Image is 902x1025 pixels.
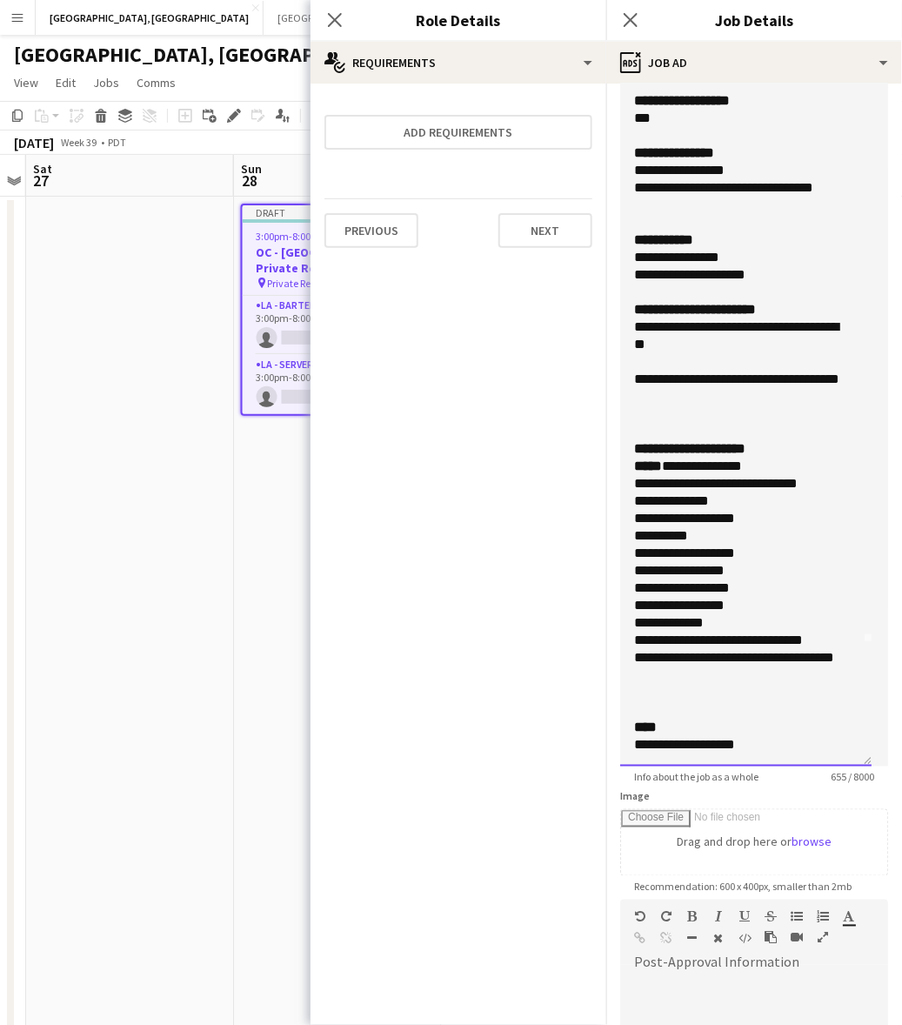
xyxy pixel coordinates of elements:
[660,910,672,924] button: Redo
[620,770,772,783] span: Info about the job as a whole
[324,115,592,150] button: Add requirements
[843,910,855,924] button: Text Color
[738,910,751,924] button: Underline
[620,880,865,893] span: Recommendation: 600 x 400px, smaller than 2mb
[7,71,45,94] a: View
[243,355,434,414] app-card-role: LA - Server0/13:00pm-8:00pm (5h)
[765,931,777,945] button: Paste as plain text
[264,1,444,35] button: [GEOGRAPHIC_DATA], [US_STATE]
[14,75,38,90] span: View
[712,910,725,924] button: Italic
[257,230,346,243] span: 3:00pm-8:00pm (5h)
[56,75,76,90] span: Edit
[108,136,126,149] div: PDT
[311,9,606,31] h3: Role Details
[130,71,183,94] a: Comms
[817,910,829,924] button: Ordered List
[49,71,83,94] a: Edit
[817,770,888,783] span: 655 / 8000
[36,1,264,35] button: [GEOGRAPHIC_DATA], [GEOGRAPHIC_DATA]
[14,42,412,68] h1: [GEOGRAPHIC_DATA], [GEOGRAPHIC_DATA]
[30,171,52,191] span: 27
[241,204,436,416] app-job-card: Draft3:00pm-8:00pm (5h)0/2OC - [GEOGRAPHIC_DATA] Private Residence [DATE] Private Residence2 Role...
[817,931,829,945] button: Fullscreen
[241,161,262,177] span: Sun
[606,9,902,31] h3: Job Details
[137,75,176,90] span: Comms
[738,932,751,946] button: HTML Code
[238,171,262,191] span: 28
[243,245,434,276] h3: OC - [GEOGRAPHIC_DATA] Private Residence [DATE]
[498,213,592,248] button: Next
[93,75,119,90] span: Jobs
[634,910,646,924] button: Undo
[268,277,346,290] span: Private Residence
[14,134,54,151] div: [DATE]
[606,42,902,84] div: Job Ad
[243,205,434,219] div: Draft
[686,932,698,946] button: Horizontal Line
[86,71,126,94] a: Jobs
[243,296,434,355] app-card-role: LA - Bartender0/13:00pm-8:00pm (5h)
[686,910,698,924] button: Bold
[712,932,725,946] button: Clear Formatting
[57,136,101,149] span: Week 39
[311,42,606,84] div: Requirements
[765,910,777,924] button: Strikethrough
[33,161,52,177] span: Sat
[791,910,803,924] button: Unordered List
[791,931,803,945] button: Insert video
[324,213,418,248] button: Previous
